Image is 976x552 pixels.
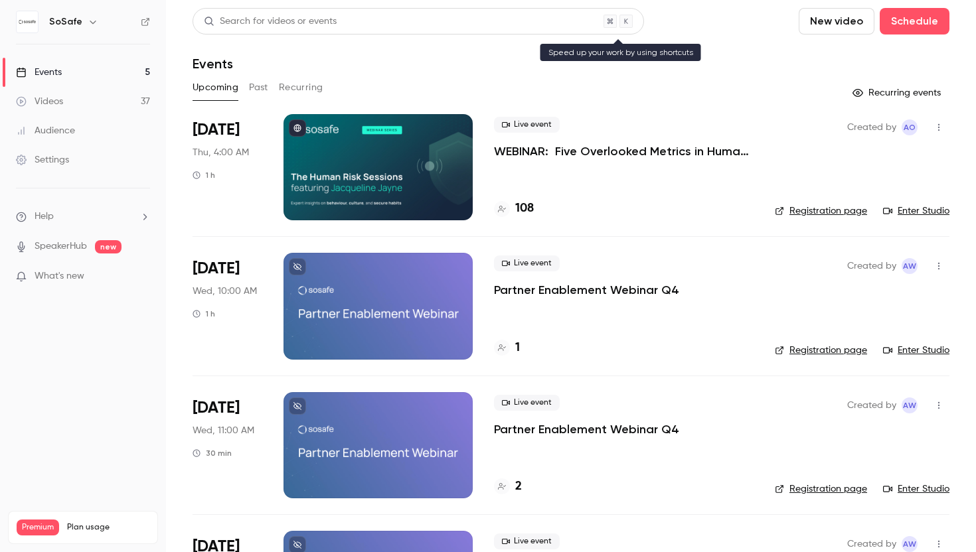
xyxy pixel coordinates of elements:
span: Live event [494,395,560,411]
a: 2 [494,478,522,496]
div: 1 h [193,309,215,319]
span: AO [904,119,916,135]
span: Help [35,210,54,224]
a: Registration page [775,482,867,496]
div: Nov 12 Wed, 10:00 AM (Europe/Berlin) [193,253,262,359]
h4: 2 [515,478,522,496]
div: Events [16,66,62,79]
button: Schedule [880,8,949,34]
span: AW [903,258,916,274]
div: 1 h [193,170,215,180]
span: Thu, 4:00 AM [193,146,249,159]
iframe: Noticeable Trigger [134,271,150,283]
span: [DATE] [193,397,240,419]
span: Plan usage [67,522,149,533]
span: Wed, 10:00 AM [193,285,257,298]
span: AW [903,397,916,413]
h1: Events [193,56,233,72]
span: [DATE] [193,119,240,141]
span: AW [903,536,916,552]
a: Registration page [775,344,867,357]
button: New video [799,8,874,34]
span: Live event [494,117,560,133]
a: Enter Studio [883,482,949,496]
a: Enter Studio [883,204,949,218]
a: WEBINAR: Five Overlooked Metrics in Human Risk Management [494,143,754,159]
button: Past [249,77,268,98]
a: SpeakerHub [35,240,87,253]
span: [DATE] [193,258,240,279]
span: Alexandra Wasilewski [902,258,918,274]
h4: 1 [515,339,520,357]
a: Partner Enablement Webinar Q4 [494,421,679,437]
span: Live event [494,255,560,271]
a: Registration page [775,204,867,218]
span: Created by [847,536,896,552]
div: Audience [16,124,75,137]
a: 108 [494,200,534,218]
span: Premium [17,519,59,535]
div: Search for videos or events [204,15,337,29]
span: Alexandra Wasilewski [902,536,918,552]
div: Videos [16,95,63,108]
div: Settings [16,153,69,167]
button: Upcoming [193,77,238,98]
span: Created by [847,397,896,413]
span: Wed, 11:00 AM [193,424,254,437]
button: Recurring [279,77,323,98]
h4: 108 [515,200,534,218]
span: Live event [494,533,560,549]
span: Alexandra Wasilewski [902,397,918,413]
a: Enter Studio [883,344,949,357]
h6: SoSafe [49,15,82,29]
div: 30 min [193,448,232,458]
li: help-dropdown-opener [16,210,150,224]
span: What's new [35,269,84,283]
span: new [95,240,122,253]
a: Partner Enablement Webinar Q4 [494,282,679,298]
a: 1 [494,339,520,357]
button: Recurring events [847,82,949,103]
img: SoSafe [17,11,38,33]
div: Sep 25 Thu, 12:00 PM (Australia/Sydney) [193,114,262,220]
span: Created by [847,119,896,135]
div: Nov 12 Wed, 11:00 AM (Europe/Berlin) [193,392,262,498]
span: Created by [847,258,896,274]
span: Alba Oni [902,119,918,135]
